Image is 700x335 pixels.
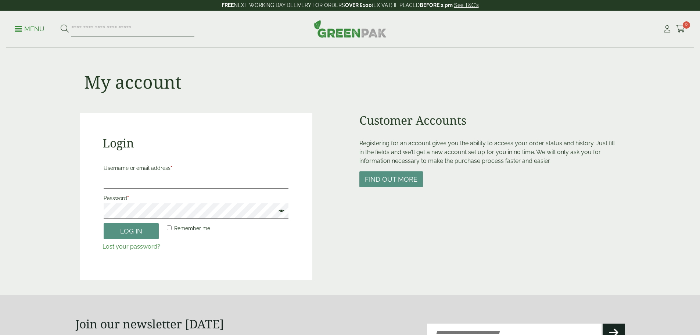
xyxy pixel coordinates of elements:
h2: Login [103,136,290,150]
img: GreenPak Supplies [314,20,387,38]
a: Find out more [359,176,423,183]
p: Menu [15,25,44,33]
label: Password [104,193,288,203]
span: Remember me [174,225,210,231]
label: Username or email address [104,163,288,173]
a: Lost your password? [103,243,160,250]
span: 0 [683,21,690,29]
strong: BEFORE 2 pm [420,2,453,8]
a: See T&C's [454,2,479,8]
button: Log in [104,223,159,239]
i: Cart [676,25,685,33]
h2: Customer Accounts [359,113,621,127]
i: My Account [663,25,672,33]
strong: Join our newsletter [DATE] [75,316,224,332]
input: Remember me [167,225,172,230]
a: Menu [15,25,44,32]
strong: OVER £100 [345,2,372,8]
button: Find out more [359,171,423,187]
h1: My account [84,71,182,93]
strong: FREE [222,2,234,8]
a: 0 [676,24,685,35]
p: Registering for an account gives you the ability to access your order status and history. Just fi... [359,139,621,165]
